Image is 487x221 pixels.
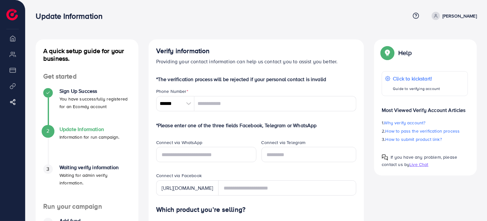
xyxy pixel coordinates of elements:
[382,135,468,143] p: 3.
[261,139,306,146] label: Connect via Telegram
[36,47,138,62] h4: A quick setup guide for your business.
[429,12,477,20] a: [PERSON_NAME]
[36,11,108,21] h3: Update Information
[36,203,138,211] h4: Run your campaign
[382,119,468,127] p: 1.
[156,75,357,83] p: *The verification process will be rejected if your personal contact is invalid
[382,154,457,168] span: If you have any problem, please contact us by
[442,12,477,20] p: [PERSON_NAME]
[156,121,357,129] p: *Please enter one of the three fields Facebook, Telegram or WhatsApp
[156,206,357,214] h4: Which product you’re selling?
[156,58,357,65] p: Providing your contact information can help us contact you to assist you better.
[59,126,120,132] h4: Update Information
[393,75,440,82] p: Click to kickstart!
[36,126,138,164] li: Update Information
[59,133,120,141] p: Information for run campaign.
[36,73,138,80] h4: Get started
[409,161,428,168] span: Live Chat
[36,164,138,203] li: Waiting verify information
[156,172,202,179] label: Connect via Facebook
[382,47,393,59] img: Popup guide
[382,101,468,114] p: Most Viewed Verify Account Articles
[382,127,468,135] p: 2.
[36,88,138,126] li: Sign Up Success
[398,49,412,57] p: Help
[156,47,357,55] h4: Verify information
[156,180,219,196] div: [URL][DOMAIN_NAME]
[46,165,49,173] span: 3
[382,154,388,161] img: Popup guide
[156,88,188,94] label: Phone Number
[59,164,131,170] h4: Waiting verify information
[156,139,202,146] label: Connect via WhatsApp
[59,171,131,187] p: Waiting for admin verify information.
[59,95,131,110] p: You have successfully registered for an Ecomdy account
[386,128,460,134] span: How to pass the verification process
[393,85,440,93] p: Guide to verifying account
[46,127,49,135] span: 2
[59,88,131,94] h4: Sign Up Success
[460,192,482,216] iframe: Chat
[6,9,18,20] img: logo
[384,120,426,126] span: Why verify account?
[386,136,442,142] span: How to submit product link?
